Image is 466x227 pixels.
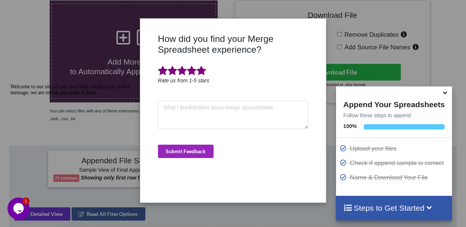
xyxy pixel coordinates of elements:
h4: Steps to Get Started [343,203,444,213]
button: Submit Feedback [158,145,214,158]
p: Upload your files [340,144,450,153]
span: Welcome to our site, if you need help simply reply to this message, we are online and ready to help. [3,3,122,14]
p: Follow these steps to append [336,112,452,119]
p: Name & Download Your File [340,173,450,182]
p: Check if append sample is correct [340,158,450,168]
h3: How did you find your Merge Spreadsheet experience? [158,33,308,55]
div: Welcome to our site, if you need help simply reply to this message, we are online and ready to help. [3,3,136,15]
i: Rate us from 1-5 stars [158,78,209,83]
h4: Append Your Spreadsheets [336,98,452,109]
iframe: chat widget [7,81,141,194]
b: 100 % [343,123,357,129]
iframe: chat widget [7,197,31,220]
